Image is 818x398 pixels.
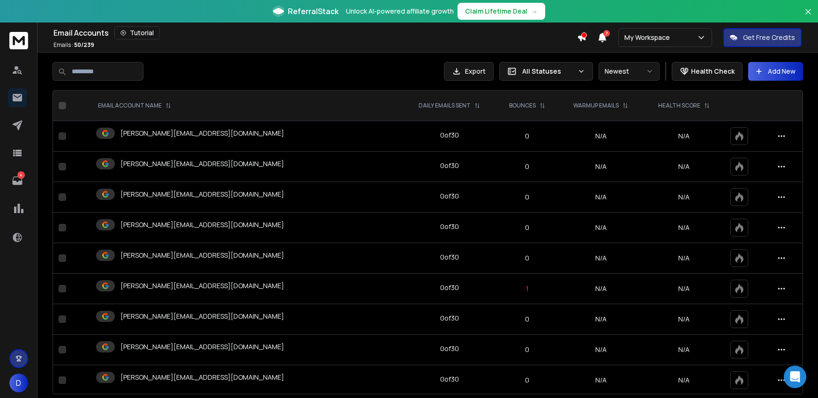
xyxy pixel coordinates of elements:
[440,191,459,201] div: 0 of 30
[502,253,553,263] p: 0
[440,130,459,140] div: 0 of 30
[458,3,545,20] button: Claim Lifetime Deal→
[531,7,538,16] span: →
[649,253,719,263] p: N/A
[120,342,284,352] p: [PERSON_NAME][EMAIL_ADDRESS][DOMAIN_NAME]
[558,213,644,243] td: N/A
[120,159,284,168] p: [PERSON_NAME][EMAIL_ADDRESS][DOMAIN_NAME]
[120,190,284,199] p: [PERSON_NAME][EMAIL_ADDRESS][DOMAIN_NAME]
[288,6,338,17] span: ReferralStack
[120,373,284,382] p: [PERSON_NAME][EMAIL_ADDRESS][DOMAIN_NAME]
[502,131,553,141] p: 0
[440,314,459,323] div: 0 of 30
[573,102,619,109] p: WARMUP EMAILS
[440,344,459,353] div: 0 of 30
[440,283,459,292] div: 0 of 30
[649,192,719,202] p: N/A
[502,162,553,171] p: 0
[743,33,795,42] p: Get Free Credits
[440,375,459,384] div: 0 of 30
[558,243,644,274] td: N/A
[502,345,553,354] p: 0
[558,304,644,335] td: N/A
[558,182,644,213] td: N/A
[120,251,284,260] p: [PERSON_NAME][EMAIL_ADDRESS][DOMAIN_NAME]
[658,102,700,109] p: HEALTH SCORE
[17,171,25,179] p: 4
[419,102,471,109] p: DAILY EMAILS SENT
[74,41,94,49] span: 50 / 239
[98,102,171,109] div: EMAIL ACCOUNT NAME
[558,152,644,182] td: N/A
[120,281,284,291] p: [PERSON_NAME][EMAIL_ADDRESS][DOMAIN_NAME]
[120,220,284,230] p: [PERSON_NAME][EMAIL_ADDRESS][DOMAIN_NAME]
[114,26,160,39] button: Tutorial
[8,171,27,190] a: 4
[502,192,553,202] p: 0
[649,375,719,385] p: N/A
[120,312,284,321] p: [PERSON_NAME][EMAIL_ADDRESS][DOMAIN_NAME]
[802,6,814,28] button: Close banner
[558,365,644,396] td: N/A
[649,284,719,293] p: N/A
[120,129,284,138] p: [PERSON_NAME][EMAIL_ADDRESS][DOMAIN_NAME]
[649,162,719,171] p: N/A
[558,121,644,152] td: N/A
[444,62,494,81] button: Export
[603,30,610,37] span: 7
[502,375,553,385] p: 0
[723,28,802,47] button: Get Free Credits
[691,67,735,76] p: Health Check
[672,62,743,81] button: Health Check
[649,345,719,354] p: N/A
[649,223,719,232] p: N/A
[502,284,553,293] p: 1
[440,253,459,262] div: 0 of 30
[440,161,459,170] div: 0 of 30
[558,335,644,365] td: N/A
[522,67,574,76] p: All Statuses
[599,62,660,81] button: Newest
[53,41,94,49] p: Emails :
[558,274,644,304] td: N/A
[502,223,553,232] p: 0
[440,222,459,231] div: 0 of 30
[784,366,806,388] div: Open Intercom Messenger
[53,26,577,39] div: Email Accounts
[748,62,803,81] button: Add New
[649,131,719,141] p: N/A
[509,102,536,109] p: BOUNCES
[346,7,454,16] p: Unlock AI-powered affiliate growth
[649,314,719,324] p: N/A
[9,374,28,392] button: D
[624,33,674,42] p: My Workspace
[502,314,553,324] p: 0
